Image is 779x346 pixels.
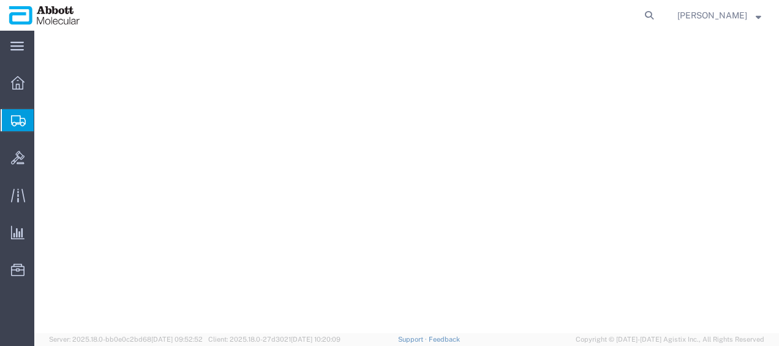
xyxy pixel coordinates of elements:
[677,9,747,22] span: Raza Khan
[151,336,203,343] span: [DATE] 09:52:52
[34,31,779,333] iframe: FS Legacy Container
[208,336,341,343] span: Client: 2025.18.0-27d3021
[9,6,80,25] img: logo
[677,8,762,23] button: [PERSON_NAME]
[429,336,460,343] a: Feedback
[49,336,203,343] span: Server: 2025.18.0-bb0e0c2bd68
[576,334,764,345] span: Copyright © [DATE]-[DATE] Agistix Inc., All Rights Reserved
[291,336,341,343] span: [DATE] 10:20:09
[398,336,429,343] a: Support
